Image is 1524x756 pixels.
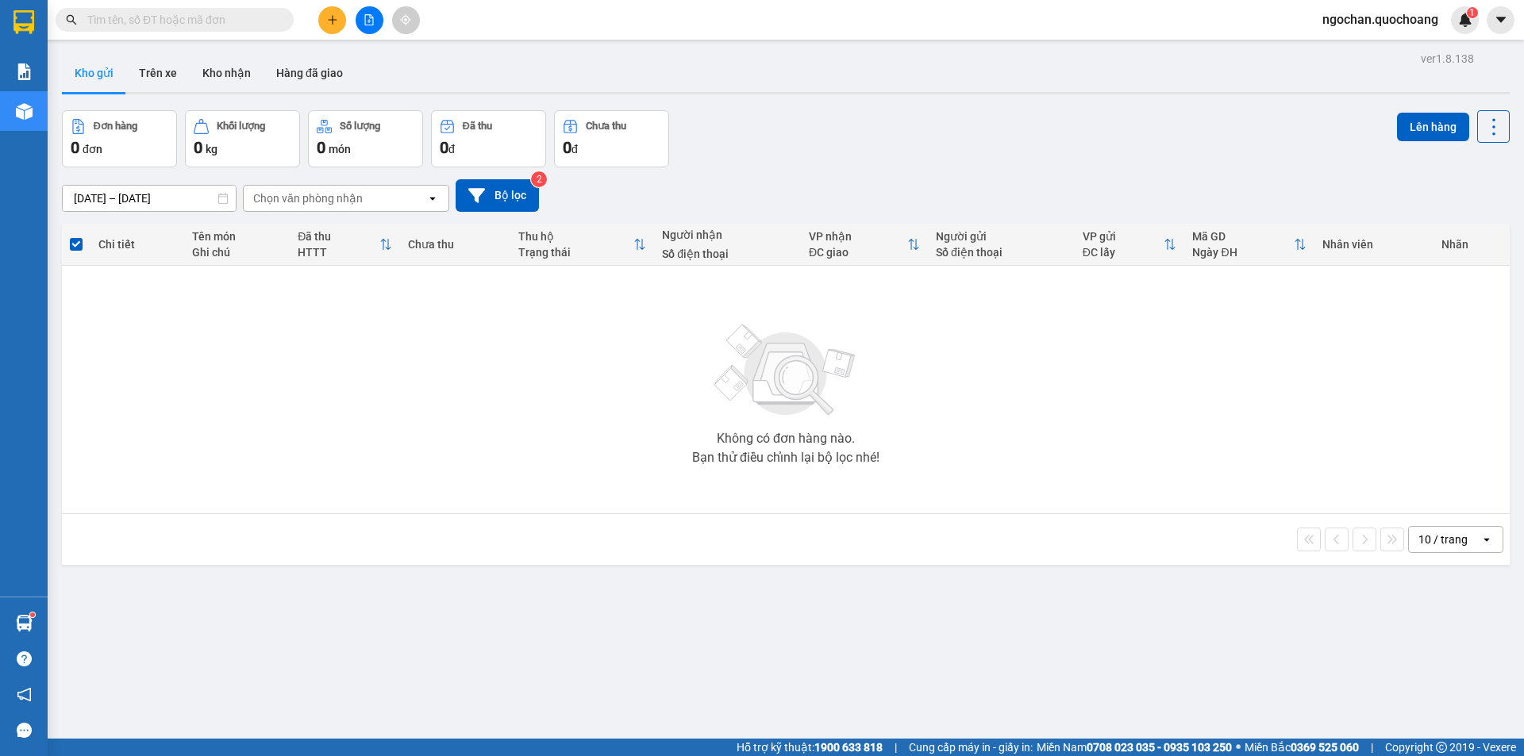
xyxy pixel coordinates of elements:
[317,138,325,157] span: 0
[1236,744,1241,750] span: ⚪️
[1418,532,1468,547] div: 10 / trang
[518,246,633,259] div: Trạng thái
[586,121,626,132] div: Chưa thu
[356,6,383,34] button: file-add
[692,451,879,464] div: Bạn thử điều chỉnh lại bộ lọc nhé!
[463,121,492,132] div: Đã thu
[1458,13,1472,27] img: icon-new-feature
[408,238,502,251] div: Chưa thu
[510,224,654,266] th: Toggle SortBy
[1083,246,1164,259] div: ĐC lấy
[448,143,455,155] span: đ
[531,171,547,187] sup: 2
[13,10,34,34] img: logo-vxr
[71,138,79,157] span: 0
[185,110,300,167] button: Khối lượng0kg
[206,143,217,155] span: kg
[298,246,379,259] div: HTTT
[17,651,32,666] span: question-circle
[554,110,669,167] button: Chưa thu0đ
[895,739,897,756] span: |
[329,143,351,155] span: món
[1184,224,1314,266] th: Toggle SortBy
[1441,238,1502,251] div: Nhãn
[1087,741,1232,754] strong: 0708 023 035 - 0935 103 250
[192,230,282,243] div: Tên món
[16,615,33,631] img: warehouse-icon
[1494,13,1508,27] span: caret-down
[1192,246,1294,259] div: Ngày ĐH
[801,224,928,266] th: Toggle SortBy
[194,138,202,157] span: 0
[308,110,423,167] button: Số lượng0món
[737,739,883,756] span: Hỗ trợ kỹ thuật:
[1192,230,1294,243] div: Mã GD
[814,741,883,754] strong: 1900 633 818
[1075,224,1185,266] th: Toggle SortBy
[1291,741,1359,754] strong: 0369 525 060
[126,54,190,92] button: Trên xe
[217,121,265,132] div: Khối lượng
[264,54,356,92] button: Hàng đã giao
[431,110,546,167] button: Đã thu0đ
[809,246,907,259] div: ĐC giao
[1469,7,1475,18] span: 1
[192,246,282,259] div: Ghi chú
[706,315,865,426] img: svg+xml;base64,PHN2ZyBjbGFzcz0ibGlzdC1wbHVnX19zdmciIHhtbG5zPSJodHRwOi8vd3d3LnczLm9yZy8yMDAwL3N2Zy...
[518,230,633,243] div: Thu hộ
[909,739,1033,756] span: Cung cấp máy in - giấy in:
[62,110,177,167] button: Đơn hàng0đơn
[94,121,137,132] div: Đơn hàng
[936,230,1067,243] div: Người gửi
[1371,739,1373,756] span: |
[62,54,126,92] button: Kho gửi
[571,143,578,155] span: đ
[87,11,275,29] input: Tìm tên, số ĐT hoặc mã đơn
[63,186,236,211] input: Select a date range.
[400,14,411,25] span: aim
[392,6,420,34] button: aim
[1083,230,1164,243] div: VP gửi
[327,14,338,25] span: plus
[1322,238,1425,251] div: Nhân viên
[83,143,102,155] span: đơn
[16,63,33,80] img: solution-icon
[717,432,855,445] div: Không có đơn hàng nào.
[30,612,35,617] sup: 1
[1397,113,1469,141] button: Lên hàng
[936,246,1067,259] div: Số điện thoại
[340,121,380,132] div: Số lượng
[426,192,439,205] svg: open
[563,138,571,157] span: 0
[662,228,793,241] div: Người nhận
[98,238,175,251] div: Chi tiết
[1436,742,1447,753] span: copyright
[318,6,346,34] button: plus
[1037,739,1232,756] span: Miền Nam
[1480,533,1493,546] svg: open
[1245,739,1359,756] span: Miền Bắc
[662,248,793,260] div: Số điện thoại
[17,723,32,738] span: message
[456,179,539,212] button: Bộ lọc
[66,14,77,25] span: search
[809,230,907,243] div: VP nhận
[440,138,448,157] span: 0
[298,230,379,243] div: Đã thu
[253,190,363,206] div: Chọn văn phòng nhận
[190,54,264,92] button: Kho nhận
[16,103,33,120] img: warehouse-icon
[1421,50,1474,67] div: ver 1.8.138
[290,224,400,266] th: Toggle SortBy
[1487,6,1514,34] button: caret-down
[1467,7,1478,18] sup: 1
[17,687,32,702] span: notification
[364,14,375,25] span: file-add
[1310,10,1451,29] span: ngochan.quochoang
